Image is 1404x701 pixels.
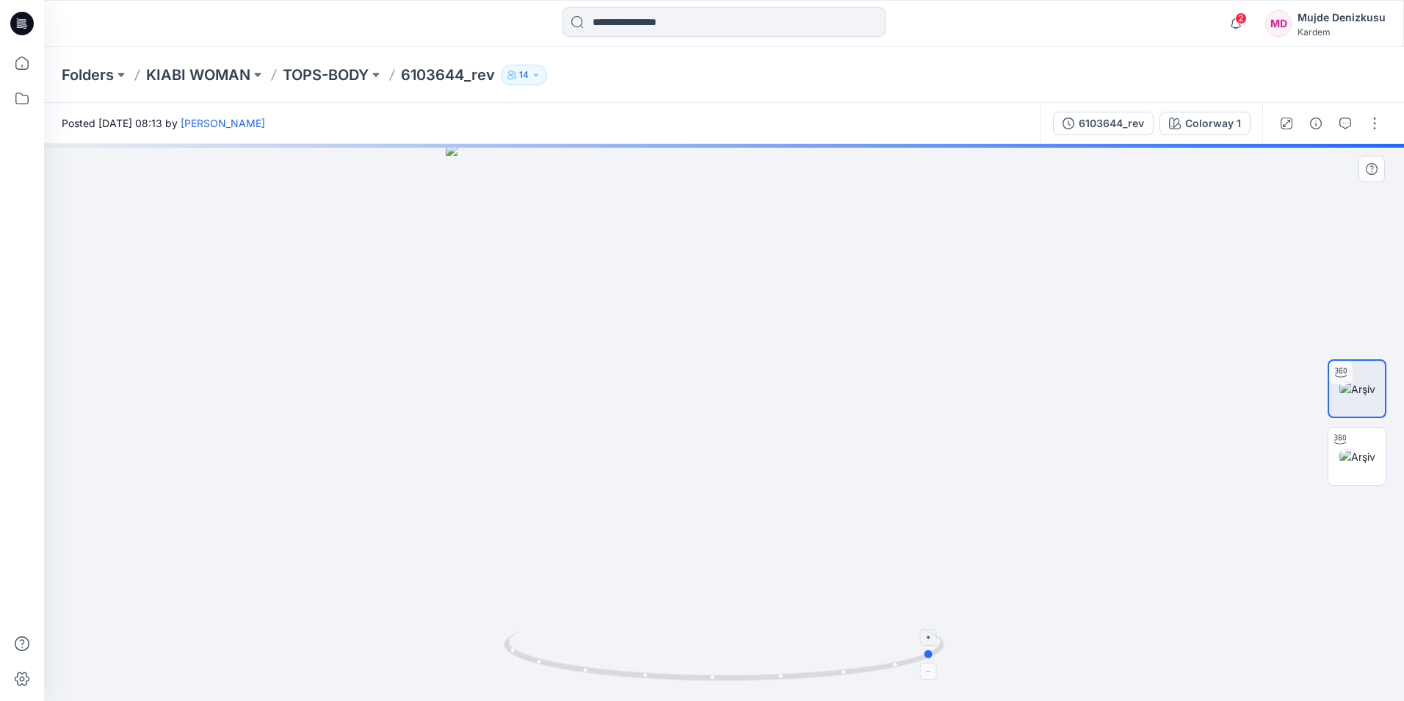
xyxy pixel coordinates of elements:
div: MD [1265,10,1292,37]
button: Colorway 1 [1159,112,1251,135]
a: TOPS-BODY [283,65,369,85]
div: Kardem [1298,26,1386,37]
span: Posted [DATE] 08:13 by [62,115,265,131]
img: Arşiv [1339,381,1375,397]
a: [PERSON_NAME] [181,117,265,129]
img: Arşiv [1339,449,1375,464]
button: Details [1304,112,1328,135]
span: 2 [1235,12,1247,24]
div: Mujde Denizkusu [1298,9,1386,26]
a: KIABI WOMAN [146,65,250,85]
p: 6103644_rev [401,65,495,85]
div: Colorway 1 [1185,115,1241,132]
div: 6103644_rev [1079,115,1144,132]
a: Folders [62,65,114,85]
button: 14 [501,65,547,85]
p: 14 [519,67,529,83]
button: 6103644_rev [1053,112,1154,135]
